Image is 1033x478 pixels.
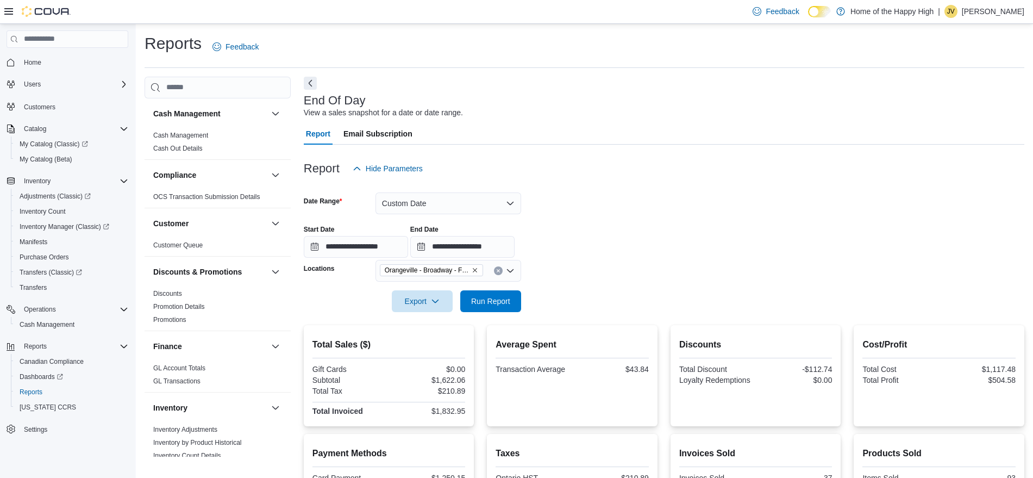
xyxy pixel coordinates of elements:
button: Customer [153,218,267,229]
span: Inventory Adjustments [153,425,217,434]
span: Inventory Count [15,205,128,218]
label: Locations [304,264,335,273]
div: $210.89 [391,387,466,395]
h3: Finance [153,341,182,352]
div: Total Discount [679,365,754,374]
button: Operations [2,302,133,317]
button: Finance [153,341,267,352]
button: Canadian Compliance [11,354,133,369]
button: Operations [20,303,60,316]
span: Catalog [24,125,46,133]
div: Total Cost [862,365,937,374]
span: Cash Management [20,320,74,329]
button: [US_STATE] CCRS [11,400,133,415]
span: Hide Parameters [366,163,423,174]
div: Total Tax [312,387,387,395]
button: Discounts & Promotions [153,266,267,277]
a: My Catalog (Beta) [15,153,77,166]
div: $43.84 [574,365,649,374]
span: My Catalog (Classic) [20,140,88,148]
button: Reports [20,340,51,353]
div: $1,832.95 [391,407,466,415]
button: Inventory [2,173,133,189]
div: Loyalty Redemptions [679,376,754,384]
a: Promotion Details [153,303,205,311]
a: Cash Management [153,132,208,139]
a: Adjustments (Classic) [15,190,95,203]
a: Cash Out Details [153,145,203,152]
div: Transaction Average [496,365,570,374]
span: Manifests [15,235,128,249]
h2: Payment Methods [312,447,466,460]
span: Purchase Orders [15,251,128,264]
span: Canadian Compliance [20,357,84,366]
span: Report [306,123,330,145]
a: Inventory Manager (Classic) [15,220,114,233]
a: Cash Management [15,318,79,331]
label: Start Date [304,225,335,234]
h3: Report [304,162,340,175]
h2: Discounts [679,338,832,351]
a: GL Transactions [153,377,201,385]
button: Finance [269,340,282,353]
button: Open list of options [506,266,515,275]
span: Customers [24,103,55,111]
button: Clear input [494,266,503,275]
button: Purchase Orders [11,250,133,265]
span: Promotions [153,315,186,324]
span: Inventory by Product Historical [153,438,242,447]
div: $0.00 [391,365,466,374]
div: -$112.74 [758,365,832,374]
span: [US_STATE] CCRS [20,403,76,412]
span: Cash Out Details [153,144,203,153]
a: My Catalog (Classic) [11,136,133,152]
span: Promotion Details [153,302,205,311]
span: Discounts [153,289,182,298]
div: $1,117.48 [941,365,1016,374]
button: Export [392,290,453,312]
button: Settings [2,421,133,437]
span: Adjustments (Classic) [15,190,128,203]
h3: Customer [153,218,189,229]
span: Cash Management [15,318,128,331]
input: Press the down key to open a popover containing a calendar. [304,236,408,258]
button: Inventory Count [11,204,133,219]
button: Reports [11,384,133,400]
span: Feedback [766,6,799,17]
a: Inventory Count [15,205,70,218]
a: Adjustments (Classic) [11,189,133,204]
h2: Average Spent [496,338,649,351]
span: Feedback [226,41,259,52]
span: Users [20,78,128,91]
p: [PERSON_NAME] [962,5,1024,18]
button: Remove Orangeville - Broadway - Fire & Flower from selection in this group [472,267,478,274]
span: Transfers (Classic) [20,268,82,277]
button: Hide Parameters [348,158,427,179]
h2: Total Sales ($) [312,338,466,351]
a: Reports [15,386,47,399]
span: Reports [20,340,128,353]
span: Transfers [20,283,47,292]
span: Washington CCRS [15,401,128,414]
span: Dark Mode [808,17,809,18]
a: Manifests [15,235,52,249]
button: Users [20,78,45,91]
button: My Catalog (Beta) [11,152,133,167]
h3: Inventory [153,402,187,413]
button: Cash Management [11,317,133,332]
label: Date Range [304,197,342,206]
button: Transfers [11,280,133,295]
button: Inventory [153,402,267,413]
button: Custom Date [375,193,521,214]
input: Press the down key to open a popover containing a calendar. [410,236,515,258]
span: Users [24,80,41,89]
a: [US_STATE] CCRS [15,401,80,414]
span: Customer Queue [153,241,203,250]
a: Transfers (Classic) [11,265,133,280]
h3: Cash Management [153,108,221,119]
a: Promotions [153,316,186,324]
span: Inventory [24,177,51,185]
strong: Total Invoiced [312,407,363,415]
a: Settings [20,423,52,436]
a: Transfers (Classic) [15,266,86,279]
